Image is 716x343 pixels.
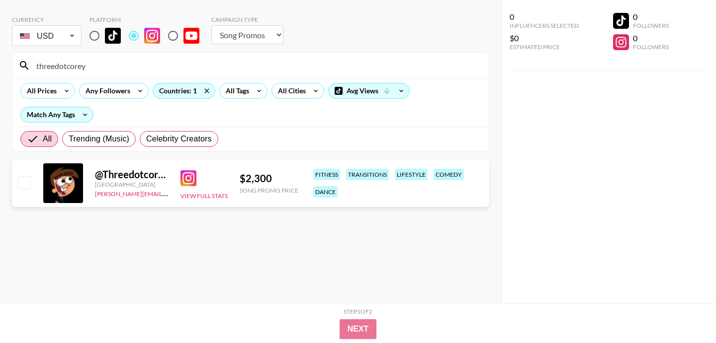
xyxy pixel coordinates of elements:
[153,83,215,98] div: Countries: 1
[272,83,308,98] div: All Cities
[12,16,82,23] div: Currency
[344,308,372,315] div: Step 1 of 2
[180,170,196,186] img: Instagram
[666,293,704,331] iframe: Drift Widget Chat Controller
[633,33,669,43] div: 0
[95,188,337,198] a: [PERSON_NAME][EMAIL_ADDRESS][PERSON_NAME][PERSON_NAME][DOMAIN_NAME]
[21,107,93,122] div: Match Any Tags
[69,133,129,145] span: Trending (Music)
[340,319,377,339] button: Next
[313,169,340,180] div: fitness
[313,186,338,198] div: dance
[633,22,669,29] div: Followers
[180,192,228,200] button: View Full Stats
[510,33,579,43] div: $0
[346,169,389,180] div: transitions
[183,28,199,44] img: YouTube
[329,83,409,98] div: Avg Views
[95,181,169,188] div: [GEOGRAPHIC_DATA]
[633,43,669,51] div: Followers
[14,27,80,45] div: USD
[240,187,298,194] div: Song Promo Price
[434,169,464,180] div: comedy
[211,16,283,23] div: Campaign Type
[633,12,669,22] div: 0
[89,16,207,23] div: Platform
[80,83,132,98] div: Any Followers
[105,28,121,44] img: TikTok
[510,12,579,22] div: 0
[510,43,579,51] div: Estimated Price
[510,22,579,29] div: Influencers Selected
[220,83,251,98] div: All Tags
[146,133,212,145] span: Celebrity Creators
[43,133,52,145] span: All
[30,58,483,73] input: Search by User Name
[240,172,298,185] div: $ 2,300
[395,169,428,180] div: lifestyle
[144,28,160,44] img: Instagram
[21,83,59,98] div: All Prices
[95,168,169,181] div: @ Threedotcorey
